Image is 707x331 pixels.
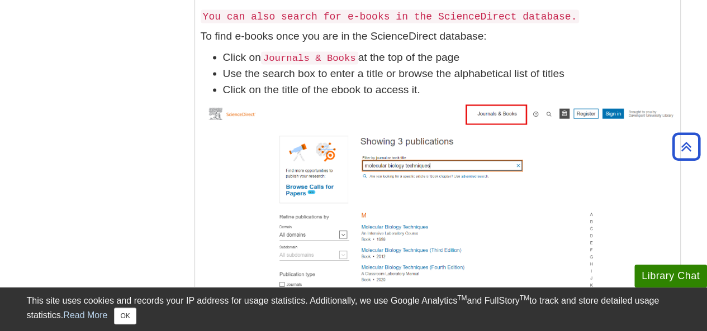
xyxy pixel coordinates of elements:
img: search for ebooks [201,104,675,294]
sup: TM [457,294,467,302]
div: This site uses cookies and records your IP address for usage statistics. Additionally, we use Goo... [27,294,681,324]
li: Click on the title of the ebook to access it. [223,82,675,98]
li: Use the search box to enter a title or browse the alphabetical list of titles [223,66,675,82]
button: Library Chat [634,265,707,287]
sup: TM [520,294,529,302]
button: Close [114,308,136,324]
li: Click on at the top of the page [223,50,675,66]
a: Back to Top [668,139,704,154]
code: Journals & Books [261,52,358,65]
code: You can also search for e-books in the ScienceDirect database. [201,10,580,23]
a: Read More [63,310,107,320]
p: To find e-books once you are in the ScienceDirect database: [201,28,675,45]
